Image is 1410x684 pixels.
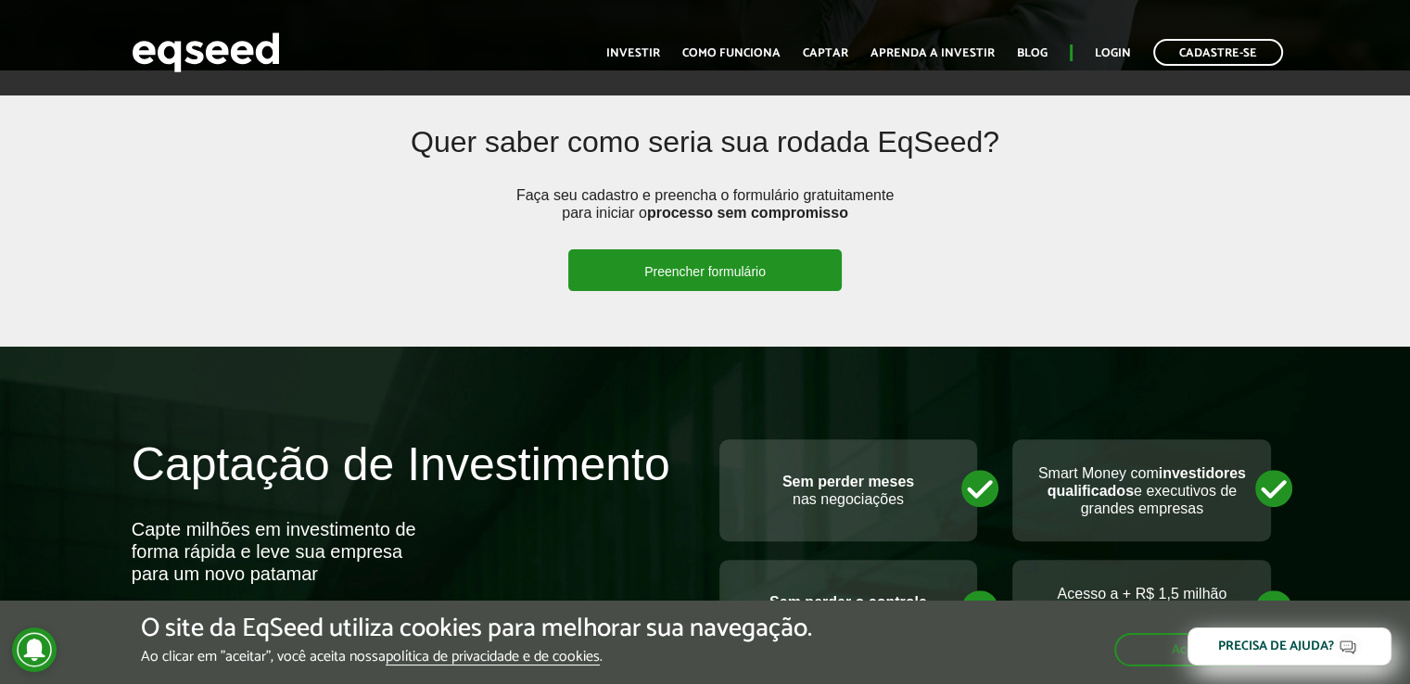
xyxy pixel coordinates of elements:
[568,249,842,291] a: Preencher formulário
[870,47,995,59] a: Aprenda a investir
[769,594,927,610] strong: Sem perder o controle
[1095,47,1131,59] a: Login
[803,47,848,59] a: Captar
[141,648,812,665] p: Ao clicar em "aceitar", você aceita nossa .
[682,47,781,59] a: Como funciona
[738,473,959,508] p: nas negociações
[647,205,848,221] strong: processo sem compromisso
[132,28,280,77] img: EqSeed
[738,593,959,628] p: da sua empresa
[782,474,914,489] strong: Sem perder meses
[132,518,428,585] div: Capte milhões em investimento de forma rápida e leve sua empresa para um novo patamar
[141,614,812,643] h5: O site da EqSeed utiliza cookies para melhorar sua navegação.
[386,650,600,665] a: política de privacidade e de cookies
[1031,585,1252,639] p: Acesso a + R$ 1,5 milhão pelo nosso
[606,47,660,59] a: Investir
[511,186,900,249] p: Faça seu cadastro e preencha o formulário gratuitamente para iniciar o
[249,126,1162,186] h2: Quer saber como seria sua rodada EqSeed?
[1031,464,1252,518] p: Smart Money com e executivos de grandes empresas
[1017,47,1048,59] a: Blog
[1048,465,1246,499] strong: investidores qualificados
[1114,633,1269,666] button: Aceitar
[132,439,692,518] h2: Captação de Investimento
[1153,39,1283,66] a: Cadastre-se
